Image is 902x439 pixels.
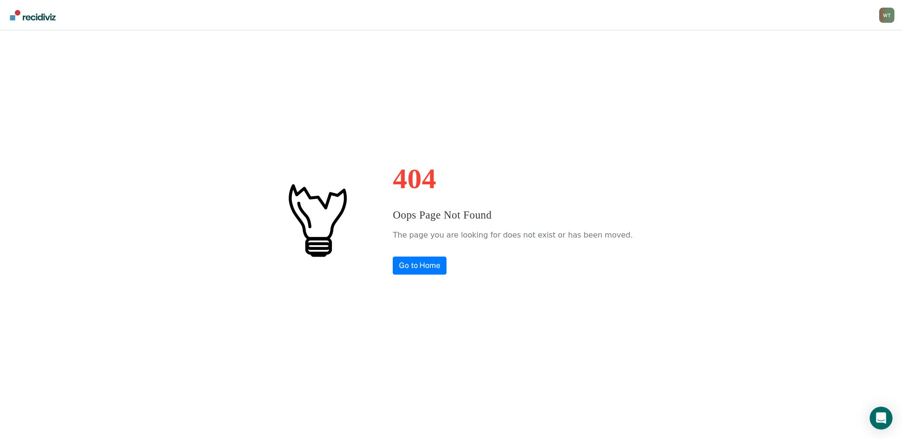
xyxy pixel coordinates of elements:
[393,228,632,242] p: The page you are looking for does not exist or has been moved.
[393,207,632,223] h3: Oops Page Not Found
[269,172,364,267] img: #
[10,10,56,20] img: Recidiviz
[393,164,632,193] h1: 404
[879,8,894,23] button: Profile dropdown button
[870,407,892,429] div: Open Intercom Messenger
[393,257,446,275] a: Go to Home
[879,8,894,23] div: W T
